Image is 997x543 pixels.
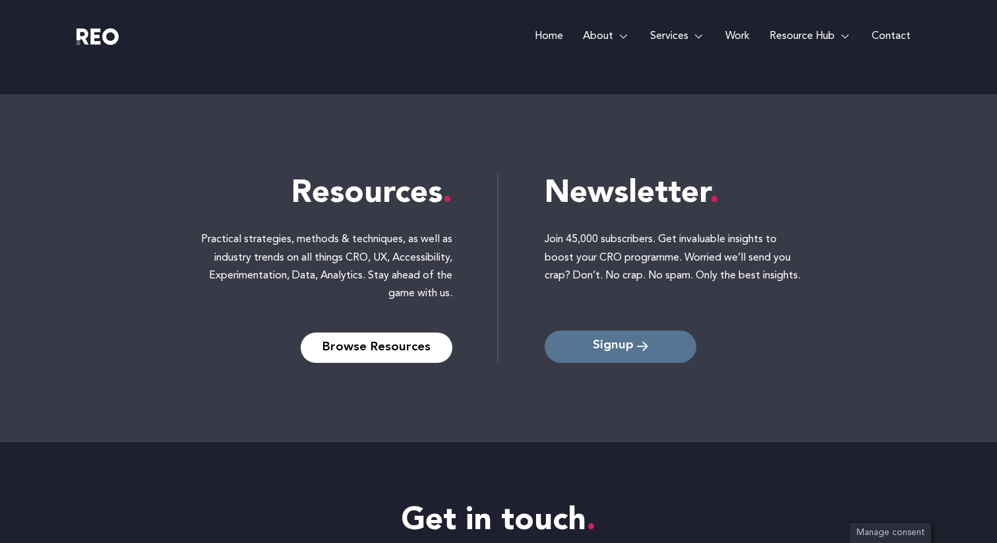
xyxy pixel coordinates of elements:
span: Newsletter [545,178,719,210]
span: Get in touch [401,506,596,538]
div: Join 45,000 subscribers. Get invaluable insights to boost your CRO programme. Worried we’ll send ... [545,232,921,286]
span: Manage consent [857,528,924,537]
span: Resources [291,178,452,210]
div: Practical strategies, methods & techniques, as well as industry trends on all things CRO, UX, Acc... [76,232,452,303]
a: Browse Resources [301,333,452,364]
a: Signup [545,331,696,364]
span: Browse Resources [322,343,431,354]
span: Signup [593,341,634,354]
